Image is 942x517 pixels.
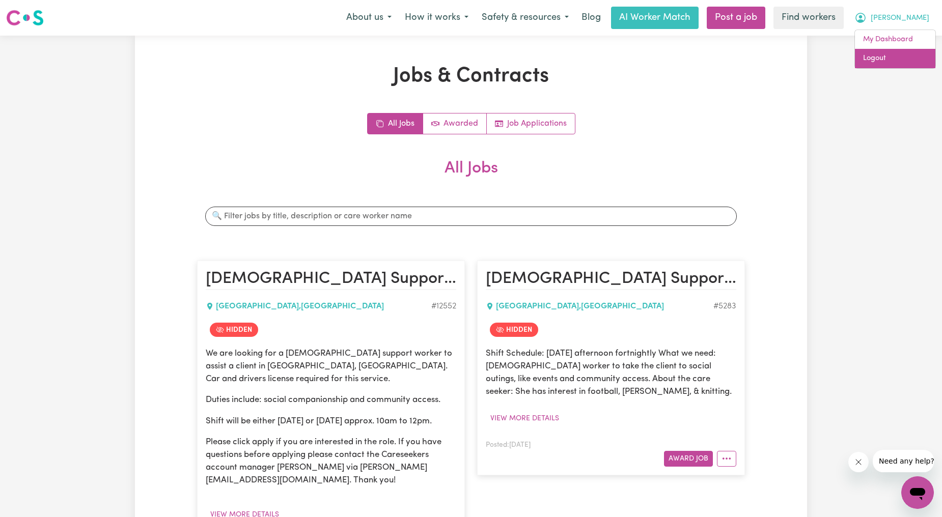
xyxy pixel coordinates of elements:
[486,442,531,448] span: Posted: [DATE]
[707,7,765,29] a: Post a job
[486,411,564,426] button: View more details
[206,393,456,406] p: Duties include: social companionship and community access.
[206,436,456,487] p: Please click apply if you are interested in the role. If you have questions before applying pleas...
[206,300,431,312] div: [GEOGRAPHIC_DATA] , [GEOGRAPHIC_DATA]
[6,6,44,30] a: Careseekers logo
[340,7,398,28] button: About us
[713,300,736,312] div: Job ID #5283
[854,30,936,69] div: My Account
[575,7,607,29] a: Blog
[487,113,575,134] a: Job applications
[368,113,423,134] a: All jobs
[210,323,258,337] span: Job is hidden
[6,9,44,27] img: Careseekers logo
[486,347,736,398] p: Shift Schedule: [DATE] afternoon fortnightly What we need: [DEMOGRAPHIC_DATA] worker to take the ...
[423,113,487,134] a: Active jobs
[848,7,936,28] button: My Account
[197,64,745,89] h1: Jobs & Contracts
[855,30,935,49] a: My Dashboard
[431,300,456,312] div: Job ID #12552
[848,452,869,472] iframe: Close message
[717,451,736,467] button: More options
[855,49,935,68] a: Logout
[6,7,62,15] span: Need any help?
[871,13,929,24] span: [PERSON_NAME]
[901,476,934,509] iframe: Button to launch messaging window
[873,450,934,472] iframe: Message from company
[475,7,575,28] button: Safety & resources
[205,207,737,226] input: 🔍 Filter jobs by title, description or care worker name
[398,7,475,28] button: How it works
[486,300,713,312] div: [GEOGRAPHIC_DATA] , [GEOGRAPHIC_DATA]
[206,269,456,290] h2: Female Support Worker To Take Female Client Out For Social Gatherings - Dover Garden, SA
[486,269,736,290] h2: Female Support Worker To Take Female Client Out For Social Gatherings - Dover Garden, SA
[773,7,844,29] a: Find workers
[206,347,456,386] p: We are looking for a [DEMOGRAPHIC_DATA] support worker to assist a client in [GEOGRAPHIC_DATA], [...
[490,323,538,337] span: Job is hidden
[206,415,456,427] p: Shift will be either [DATE] or [DATE] approx. 10am to 12pm.
[664,451,713,467] button: Award Job
[611,7,699,29] a: AI Worker Match
[197,159,745,194] h2: All Jobs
